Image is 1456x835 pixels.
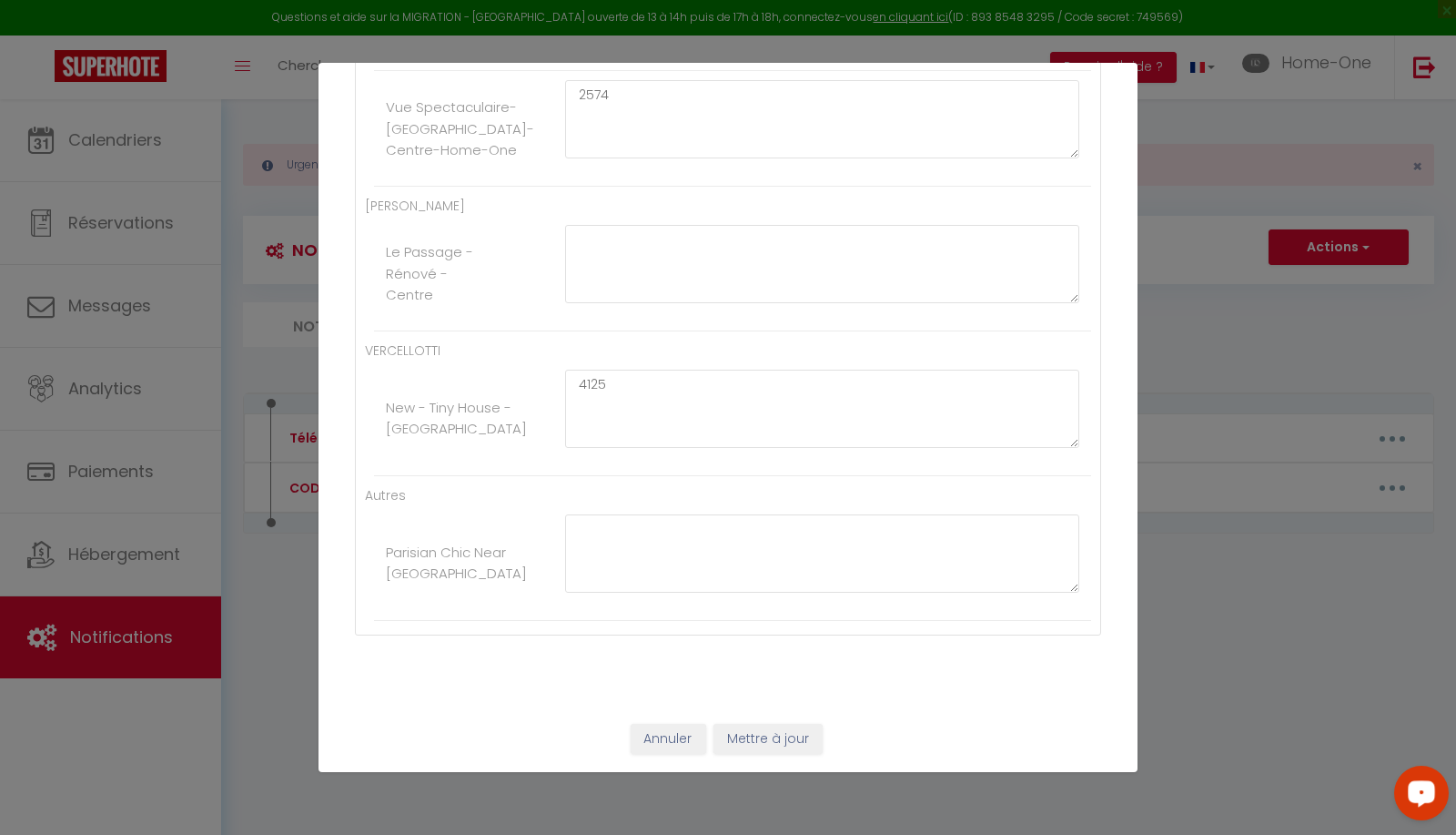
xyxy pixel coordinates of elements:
button: Annuler [631,724,706,755]
label: Parisian Chic Near [GEOGRAPHIC_DATA] [386,542,527,585]
label: Vue Spectaculaire-[GEOGRAPHIC_DATA]-Centre-Home-One [386,97,534,161]
label: VERCELLOTTI [365,341,440,361]
iframe: LiveChat chat widget [1380,759,1456,835]
label: Autres [365,485,406,505]
label: Le Passage - Rénové - Centre [386,241,481,306]
label: New - Tiny House - [GEOGRAPHIC_DATA] [386,397,527,440]
label: [PERSON_NAME] [365,196,465,216]
button: Mettre à jour [713,724,823,755]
